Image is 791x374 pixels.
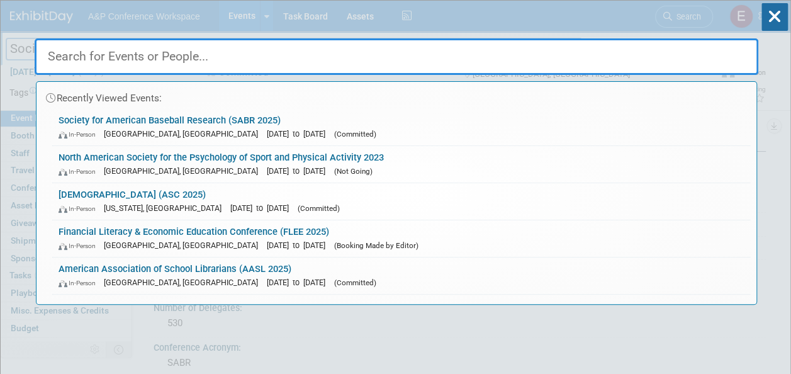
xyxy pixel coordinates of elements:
[334,130,376,139] span: (Committed)
[104,129,264,139] span: [GEOGRAPHIC_DATA], [GEOGRAPHIC_DATA]
[52,146,750,183] a: North American Society for the Psychology of Sport and Physical Activity 2023 In-Person [GEOGRAPH...
[298,204,340,213] span: (Committed)
[334,241,418,250] span: (Booking Made by Editor)
[52,258,750,294] a: American Association of School Librarians (AASL 2025) In-Person [GEOGRAPHIC_DATA], [GEOGRAPHIC_DA...
[104,278,264,287] span: [GEOGRAPHIC_DATA], [GEOGRAPHIC_DATA]
[59,279,101,287] span: In-Person
[59,130,101,139] span: In-Person
[52,220,750,257] a: Financial Literacy & Economic Education Conference (FLEE 2025) In-Person [GEOGRAPHIC_DATA], [GEOG...
[267,129,332,139] span: [DATE] to [DATE]
[59,242,101,250] span: In-Person
[267,166,332,176] span: [DATE] to [DATE]
[43,82,750,109] div: Recently Viewed Events:
[59,205,101,213] span: In-Person
[35,38,758,75] input: Search for Events or People...
[267,241,332,250] span: [DATE] to [DATE]
[52,109,750,145] a: Society for American Baseball Research (SABR 2025) In-Person [GEOGRAPHIC_DATA], [GEOGRAPHIC_DATA]...
[334,167,373,176] span: (Not Going)
[267,278,332,287] span: [DATE] to [DATE]
[52,183,750,220] a: [DEMOGRAPHIC_DATA] (ASC 2025) In-Person [US_STATE], [GEOGRAPHIC_DATA] [DATE] to [DATE] (Committed)
[104,166,264,176] span: [GEOGRAPHIC_DATA], [GEOGRAPHIC_DATA]
[230,203,295,213] span: [DATE] to [DATE]
[59,167,101,176] span: In-Person
[104,241,264,250] span: [GEOGRAPHIC_DATA], [GEOGRAPHIC_DATA]
[334,278,376,287] span: (Committed)
[104,203,228,213] span: [US_STATE], [GEOGRAPHIC_DATA]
